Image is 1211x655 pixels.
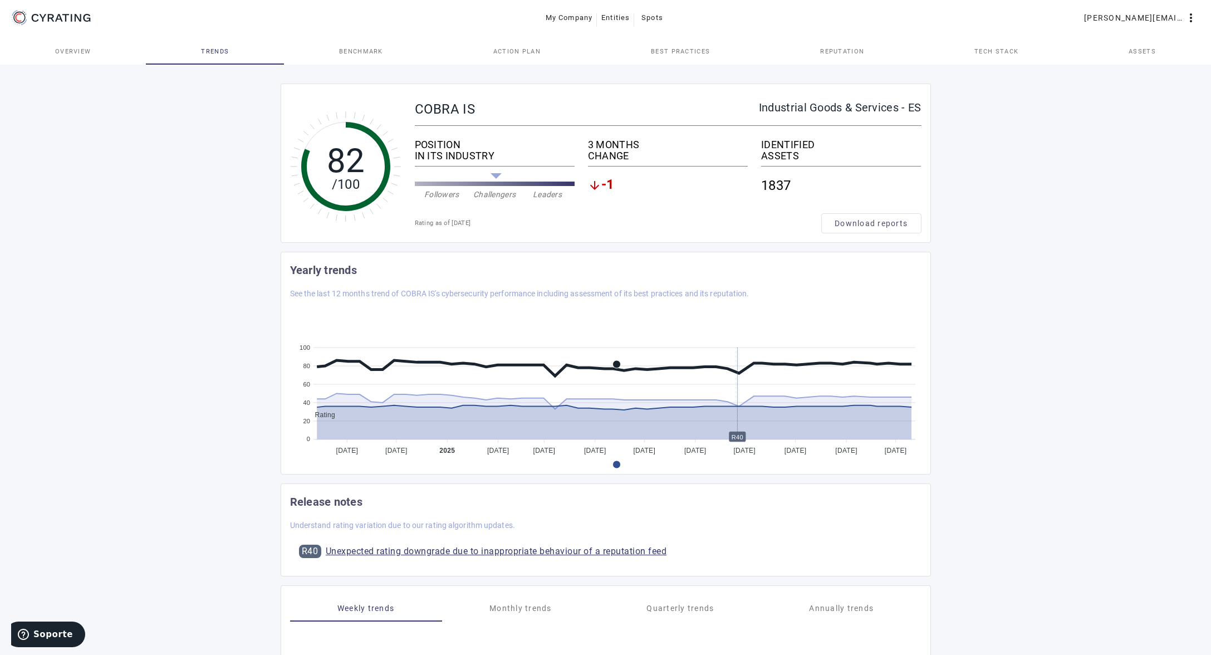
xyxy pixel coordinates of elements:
[974,48,1018,55] span: Tech Stack
[493,48,541,55] span: Action Plan
[415,218,821,229] div: Rating as of [DATE]
[306,436,310,442] tspan: 0
[809,604,874,612] span: Annually trends
[32,14,91,22] g: CYRATING
[588,150,748,162] div: CHANGE
[331,177,359,192] tspan: /100
[634,8,670,28] button: Spots
[651,48,710,55] span: Best practices
[303,399,310,406] tspan: 40
[821,213,921,233] button: Download reports
[303,363,310,369] tspan: 80
[290,287,749,300] mat-card-subtitle: See the last 12 months trend of COBRA IS's cybersecurity performance including assessment of its ...
[415,102,759,116] div: COBRA IS
[299,545,321,558] div: R40
[300,344,310,351] tspan: 100
[541,8,597,28] button: My Company
[337,604,394,612] span: Weekly trends
[326,545,667,558] a: Unexpected rating downgrade due to inappropriate behaviour of a reputation feed
[468,189,521,200] div: Challengers
[303,418,310,424] tspan: 20
[588,179,601,192] mat-icon: arrow_downward
[415,189,468,200] div: Followers
[597,8,634,28] button: Entities
[1084,9,1184,27] span: [PERSON_NAME][EMAIL_ADDRESS][PERSON_NAME][DOMAIN_NAME]
[415,150,575,162] div: IN ITS INDUSTRY
[415,139,575,150] div: POSITION
[11,622,85,649] iframe: Abre un widget desde donde se puede obtener más información
[546,9,593,27] span: My Company
[641,9,663,27] span: Spots
[326,141,365,180] tspan: 82
[521,189,574,200] div: Leaders
[820,48,864,55] span: Reputation
[281,483,931,576] cr-card: Release notes
[303,381,310,388] tspan: 60
[646,604,714,612] span: Quarterly trends
[835,218,908,229] span: Download reports
[601,9,630,27] span: Entities
[55,48,91,55] span: Overview
[759,102,921,113] div: Industrial Goods & Services - ES
[1080,8,1202,28] button: [PERSON_NAME][EMAIL_ADDRESS][PERSON_NAME][DOMAIN_NAME]
[1184,11,1198,25] mat-icon: more_vert
[1129,48,1156,55] span: Assets
[588,139,748,150] div: 3 MONTHS
[290,493,362,511] mat-card-title: Release notes
[339,48,383,55] span: Benchmark
[601,179,615,192] span: -1
[290,519,515,531] mat-card-subtitle: Understand rating variation due to our rating algorithm updates.
[761,150,921,162] div: ASSETS
[201,48,229,55] span: Trends
[281,252,931,475] cr-card: Yearly trends
[761,171,921,200] div: 1837
[489,604,552,612] span: Monthly trends
[307,411,336,419] span: Rating
[761,139,921,150] div: IDENTIFIED
[290,261,357,279] mat-card-title: Yearly trends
